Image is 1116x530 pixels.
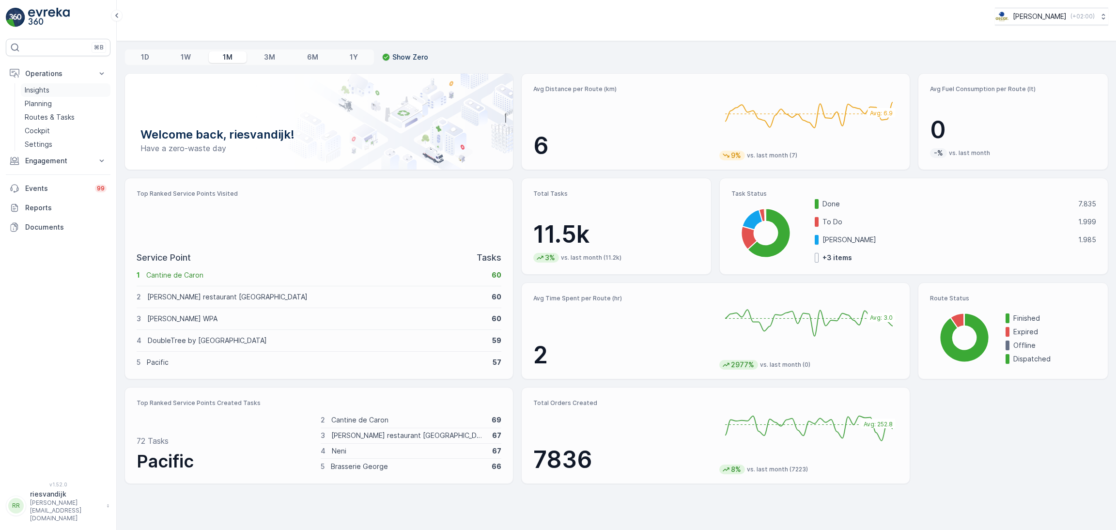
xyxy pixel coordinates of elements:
div: RR [8,498,24,514]
p: Routes & Tasks [25,112,75,122]
p: Offline [1013,341,1096,350]
p: 1D [141,52,149,62]
p: Total Tasks [533,190,699,198]
p: Cantine de Caron [331,415,485,425]
p: Cockpit [25,126,50,136]
img: logo_light-DOdMpM7g.png [28,8,70,27]
p: -% [933,148,944,158]
p: Task Status [731,190,1096,198]
p: 9% [730,151,742,160]
p: 1.999 [1078,217,1096,227]
p: Service Point [137,251,191,265]
p: 5 [137,358,140,367]
button: Operations [6,64,110,83]
p: 72 Tasks [137,435,169,447]
p: To Do [822,217,1072,227]
p: Planning [25,99,52,109]
p: 3 [137,314,141,324]
p: 0 [930,115,1096,144]
p: 1M [223,52,232,62]
p: 67 [492,446,501,456]
a: Planning [21,97,110,110]
p: Top Ranked Service Points Created Tasks [137,399,501,407]
a: Routes & Tasks [21,110,110,124]
p: 60 [492,270,501,280]
p: ( +02:00 ) [1070,13,1095,20]
p: 4 [137,336,141,345]
p: Cantine de Caron [146,270,485,280]
p: Show Zero [392,52,428,62]
p: vs. last month (7223) [747,466,808,473]
p: vs. last month [949,149,990,157]
p: [PERSON_NAME] WPA [147,314,485,324]
p: Operations [25,69,91,78]
p: Events [25,184,89,193]
p: Total Orders Created [533,399,712,407]
p: [PERSON_NAME] restaurant [GEOGRAPHIC_DATA] [331,431,485,440]
p: 2 [137,292,141,302]
button: RRriesvandijk[PERSON_NAME][EMAIL_ADDRESS][DOMAIN_NAME] [6,489,110,522]
p: vs. last month (0) [760,361,810,369]
p: 1 [137,270,140,280]
span: Pacific [137,451,194,472]
p: 99 [97,185,105,192]
p: 2977% [730,360,755,370]
p: Finished [1013,313,1096,323]
p: 59 [492,336,501,345]
p: 11.5k [533,220,699,249]
p: Settings [25,140,52,149]
p: 67 [492,431,501,440]
p: Expired [1013,327,1096,337]
p: Insights [25,85,49,95]
p: Avg Distance per Route (km) [533,85,712,93]
p: 2 [321,415,325,425]
p: Neni [332,446,485,456]
p: 3% [544,253,556,263]
p: 3M [264,52,275,62]
p: riesvandijk [30,489,102,499]
p: [PERSON_NAME] [1013,12,1067,21]
img: basis-logo_rgb2x.png [995,11,1009,22]
span: v 1.52.0 [6,482,110,487]
p: 5 [321,462,325,471]
a: Insights [21,83,110,97]
p: 6M [307,52,318,62]
p: [PERSON_NAME][EMAIL_ADDRESS][DOMAIN_NAME] [30,499,102,522]
p: + 3 items [822,253,852,263]
p: Reports [25,203,107,213]
p: [PERSON_NAME] [822,235,1072,245]
p: 8% [730,465,742,474]
p: vs. last month (11.2k) [561,254,621,262]
p: Route Status [930,295,1096,302]
a: Documents [6,218,110,237]
p: 6 [533,131,712,160]
p: Welcome back, riesvandijk! [140,127,497,142]
p: Pacific [147,358,486,367]
p: Have a zero-waste day [140,142,497,154]
p: 7.835 [1078,199,1096,209]
p: Documents [25,222,107,232]
p: Avg Fuel Consumption per Route (lt) [930,85,1096,93]
p: 2 [533,341,712,370]
p: Engagement [25,156,91,166]
p: 3 [321,431,325,440]
p: Top Ranked Service Points Visited [137,190,501,198]
p: ⌘B [94,44,104,51]
p: Brasserie George [331,462,485,471]
p: 4 [321,446,325,456]
p: Tasks [477,251,501,265]
p: Done [822,199,1072,209]
p: 1.985 [1078,235,1096,245]
p: DoubleTree by [GEOGRAPHIC_DATA] [148,336,486,345]
p: 57 [493,358,501,367]
p: [PERSON_NAME] restaurant [GEOGRAPHIC_DATA] [147,292,485,302]
p: 1Y [350,52,358,62]
p: Dispatched [1013,354,1096,364]
p: 60 [492,314,501,324]
p: Avg Time Spent per Route (hr) [533,295,712,302]
a: Settings [21,138,110,151]
img: logo [6,8,25,27]
button: Engagement [6,151,110,171]
a: Reports [6,198,110,218]
a: Events99 [6,179,110,198]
